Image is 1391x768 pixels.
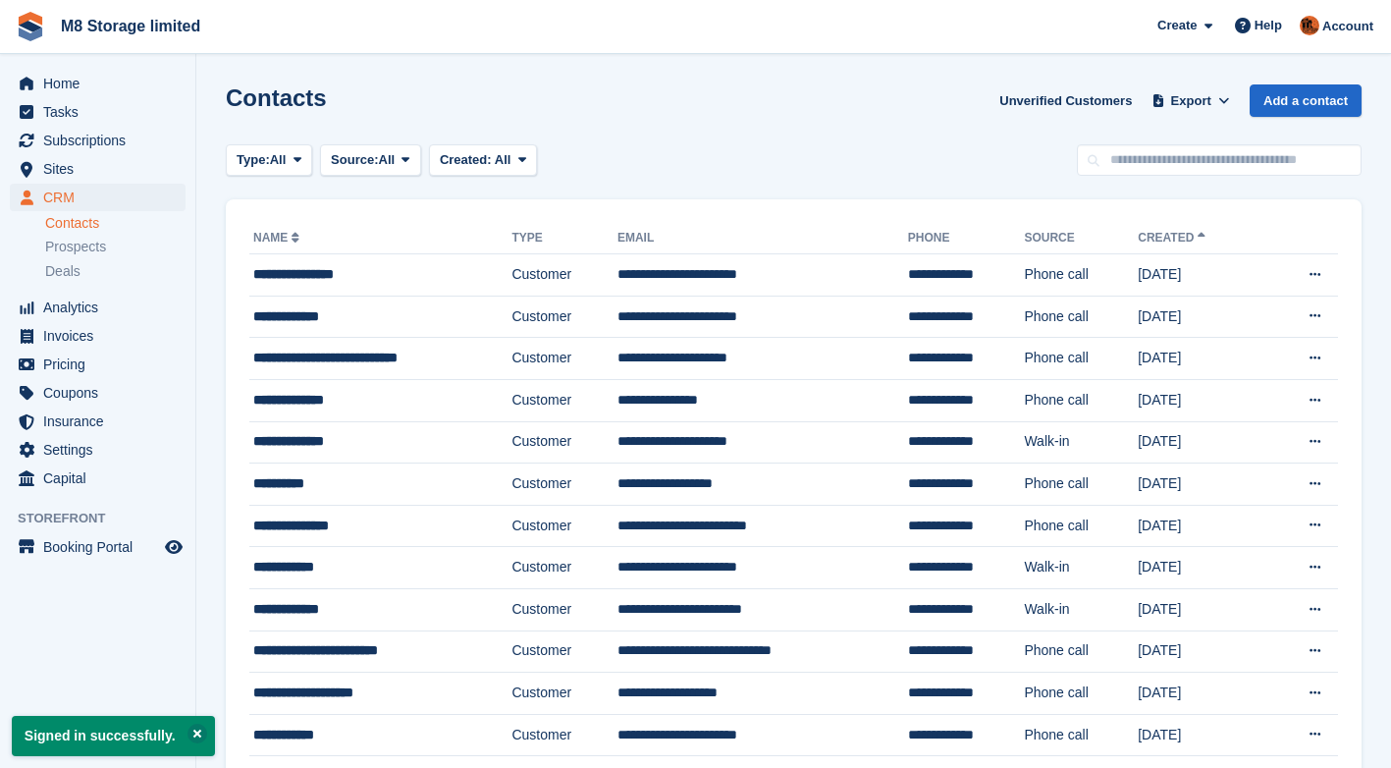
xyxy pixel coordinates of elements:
[1138,254,1265,297] td: [DATE]
[1138,714,1265,756] td: [DATE]
[10,351,186,378] a: menu
[379,150,396,170] span: All
[45,262,80,281] span: Deals
[10,322,186,350] a: menu
[429,144,537,177] button: Created: All
[43,533,161,561] span: Booking Portal
[1024,379,1138,421] td: Phone call
[43,155,161,183] span: Sites
[1024,673,1138,715] td: Phone call
[511,505,616,547] td: Customer
[1024,714,1138,756] td: Phone call
[45,238,106,256] span: Prospects
[10,465,186,492] a: menu
[1138,231,1209,245] a: Created
[1157,16,1197,35] span: Create
[1024,254,1138,297] td: Phone call
[511,254,616,297] td: Customer
[320,144,421,177] button: Source: All
[45,237,186,257] a: Prospects
[1024,296,1138,338] td: Phone call
[12,716,215,756] p: Signed in successfully.
[45,214,186,233] a: Contacts
[1138,588,1265,631] td: [DATE]
[43,379,161,407] span: Coupons
[10,184,186,211] a: menu
[10,127,186,154] a: menu
[45,261,186,282] a: Deals
[511,673,616,715] td: Customer
[16,12,45,41] img: stora-icon-8386f47178a22dfd0bd8f6a31ec36ba5ce8667c1dd55bd0f319d3a0aa187defe.svg
[43,127,161,154] span: Subscriptions
[511,714,616,756] td: Customer
[1024,223,1138,254] th: Source
[237,150,270,170] span: Type:
[43,465,161,492] span: Capital
[43,322,161,350] span: Invoices
[10,70,186,97] a: menu
[511,588,616,631] td: Customer
[1300,16,1319,35] img: Andy McLafferty
[511,338,616,380] td: Customer
[10,98,186,126] a: menu
[10,436,186,464] a: menu
[511,296,616,338] td: Customer
[43,70,161,97] span: Home
[1024,338,1138,380] td: Phone call
[908,223,1025,254] th: Phone
[1148,84,1234,117] button: Export
[991,84,1140,117] a: Unverified Customers
[1250,84,1362,117] a: Add a contact
[10,155,186,183] a: menu
[511,379,616,421] td: Customer
[1138,338,1265,380] td: [DATE]
[511,631,616,673] td: Customer
[1024,505,1138,547] td: Phone call
[1138,631,1265,673] td: [DATE]
[1322,17,1373,36] span: Account
[10,294,186,321] a: menu
[1138,547,1265,589] td: [DATE]
[226,144,312,177] button: Type: All
[43,351,161,378] span: Pricing
[511,547,616,589] td: Customer
[270,150,287,170] span: All
[1138,673,1265,715] td: [DATE]
[1024,588,1138,631] td: Walk-in
[53,10,208,42] a: M8 Storage limited
[1138,296,1265,338] td: [DATE]
[43,436,161,464] span: Settings
[331,150,378,170] span: Source:
[1024,631,1138,673] td: Phone call
[1255,16,1282,35] span: Help
[43,184,161,211] span: CRM
[495,152,511,167] span: All
[1138,379,1265,421] td: [DATE]
[1024,547,1138,589] td: Walk-in
[10,379,186,407] a: menu
[162,535,186,559] a: Preview store
[1024,421,1138,464] td: Walk-in
[440,152,492,167] span: Created:
[43,98,161,126] span: Tasks
[511,223,616,254] th: Type
[511,421,616,464] td: Customer
[43,294,161,321] span: Analytics
[1138,505,1265,547] td: [DATE]
[10,408,186,435] a: menu
[18,509,195,528] span: Storefront
[253,231,303,245] a: Name
[1171,91,1211,111] span: Export
[511,464,616,506] td: Customer
[1138,464,1265,506] td: [DATE]
[1138,421,1265,464] td: [DATE]
[1024,464,1138,506] td: Phone call
[10,533,186,561] a: menu
[43,408,161,435] span: Insurance
[226,84,327,111] h1: Contacts
[617,223,908,254] th: Email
